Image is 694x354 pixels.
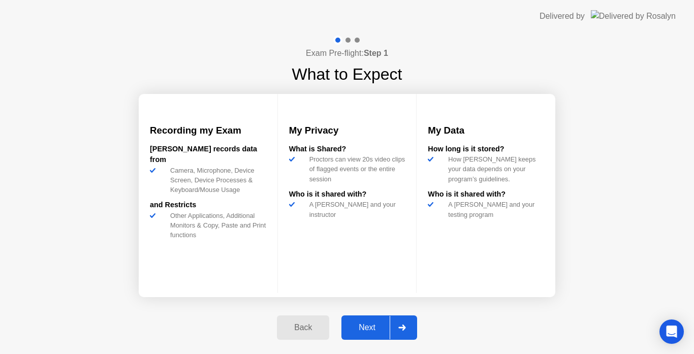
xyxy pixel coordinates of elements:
[289,189,405,200] div: Who is it shared with?
[659,319,684,344] div: Open Intercom Messenger
[166,166,266,195] div: Camera, Microphone, Device Screen, Device Processes & Keyboard/Mouse Usage
[540,10,585,22] div: Delivered by
[166,211,266,240] div: Other Applications, Additional Monitors & Copy, Paste and Print functions
[280,323,326,332] div: Back
[289,144,405,155] div: What is Shared?
[444,200,544,219] div: A [PERSON_NAME] and your testing program
[364,49,388,57] b: Step 1
[444,154,544,184] div: How [PERSON_NAME] keeps your data depends on your program’s guidelines.
[428,123,544,138] h3: My Data
[305,200,405,219] div: A [PERSON_NAME] and your instructor
[428,189,544,200] div: Who is it shared with?
[306,47,388,59] h4: Exam Pre-flight:
[150,144,266,166] div: [PERSON_NAME] records data from
[341,315,417,340] button: Next
[289,123,405,138] h3: My Privacy
[150,123,266,138] h3: Recording my Exam
[292,62,402,86] h1: What to Expect
[305,154,405,184] div: Proctors can view 20s video clips of flagged events or the entire session
[150,200,266,211] div: and Restricts
[428,144,544,155] div: How long is it stored?
[277,315,329,340] button: Back
[591,10,676,22] img: Delivered by Rosalyn
[344,323,390,332] div: Next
